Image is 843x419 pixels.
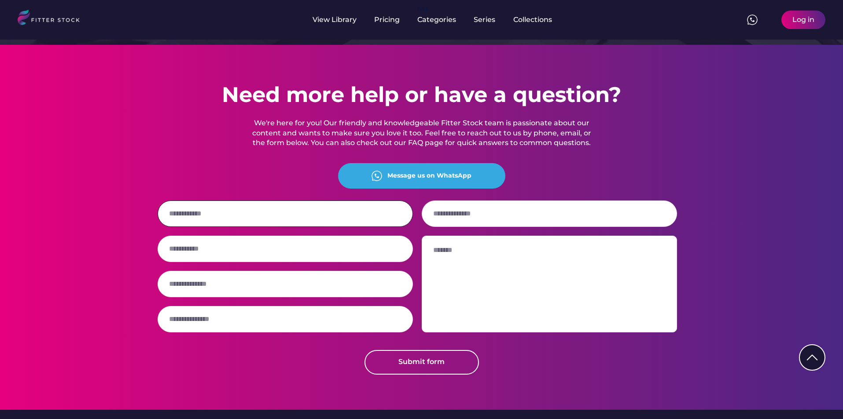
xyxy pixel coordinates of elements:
[417,4,429,13] div: fvck
[747,15,758,25] img: meteor-icons_whatsapp%20%281%29.svg
[372,171,382,181] img: meteor-icons_whatsapp%20%281%29.svg
[313,15,357,25] div: View Library
[474,15,496,25] div: Series
[250,118,594,148] h5: We're here for you! Our friendly and knowledgeable Fitter Stock team is passionate about our cont...
[158,80,686,109] h2: Need more help or have a question?
[762,15,773,25] img: yH5BAEAAAAALAAAAAABAAEAAAIBRAA7
[18,10,87,28] img: LOGO.svg
[513,15,552,25] div: Collections
[374,15,400,25] div: Pricing
[800,345,825,370] img: Group%201000002322%20%281%29.svg
[101,15,112,25] img: yH5BAEAAAAALAAAAAABAAEAAAIBRAA7
[417,15,456,25] div: Categories
[792,15,814,25] div: Log in
[387,171,471,180] div: Message us on WhatsApp
[364,350,479,375] button: Submit form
